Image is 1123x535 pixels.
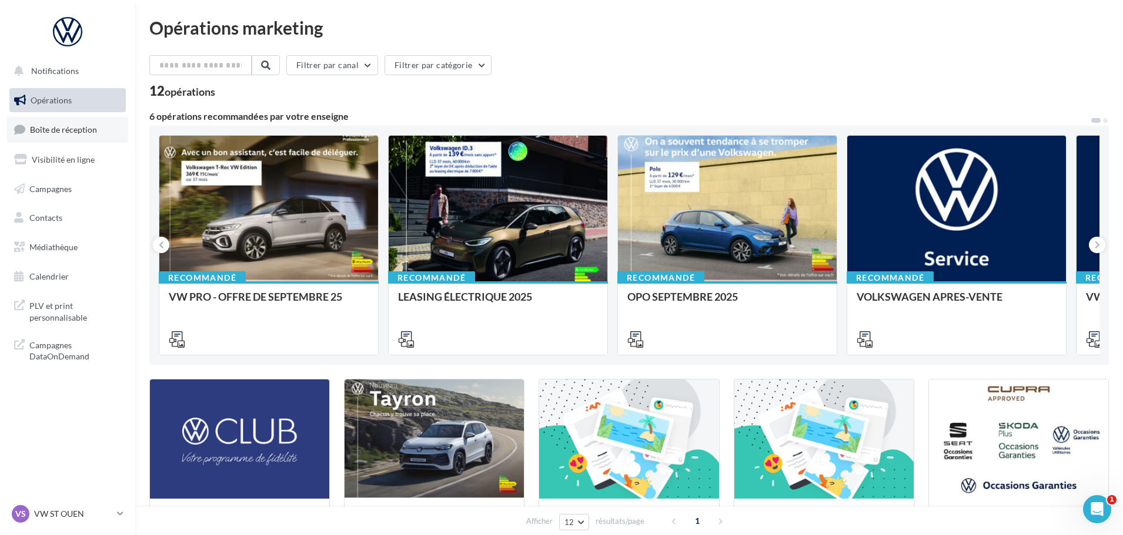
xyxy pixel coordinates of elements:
span: Notifications [31,66,79,76]
span: résultats/page [596,516,644,527]
span: 1 [1107,495,1117,504]
div: opérations [165,86,215,97]
a: VS VW ST OUEN [9,503,126,525]
p: VW ST OUEN [34,508,112,520]
span: Médiathèque [29,242,78,252]
div: VW PRO - OFFRE DE SEPTEMBRE 25 [169,291,369,314]
a: Calendrier [7,264,128,289]
div: VOLKSWAGEN APRES-VENTE [857,291,1057,314]
button: 12 [559,514,589,530]
span: PLV et print personnalisable [29,298,121,323]
div: OPO SEPTEMBRE 2025 [627,291,827,314]
span: Campagnes [29,183,72,193]
a: Campagnes DataOnDemand [7,332,128,367]
span: Calendrier [29,271,69,281]
button: Notifications [7,59,123,83]
button: Filtrer par catégorie [385,55,492,75]
span: Visibilité en ligne [32,154,95,164]
a: PLV et print personnalisable [7,293,128,328]
span: 12 [564,517,574,527]
div: Recommandé [388,271,475,284]
a: Visibilité en ligne [7,147,128,172]
a: Médiathèque [7,235,128,260]
span: 1 [688,512,707,530]
button: Filtrer par canal [286,55,378,75]
div: 6 opérations recommandées par votre enseigne [149,112,1090,121]
a: Opérations [7,88,128,113]
div: 12 [149,85,215,97]
div: Recommandé [159,271,246,284]
div: Opérations marketing [149,19,1109,36]
span: Campagnes DataOnDemand [29,337,121,362]
div: Recommandé [847,271,934,284]
iframe: Intercom live chat [1083,495,1111,523]
a: Campagnes [7,177,128,201]
div: Recommandé [617,271,704,284]
a: Contacts [7,206,128,230]
span: Opérations [31,95,72,105]
div: LEASING ÉLECTRIQUE 2025 [398,291,598,314]
span: VS [15,508,26,520]
span: Afficher [526,516,553,527]
span: Boîte de réception [30,125,97,134]
a: Boîte de réception [7,117,128,142]
span: Contacts [29,213,62,223]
